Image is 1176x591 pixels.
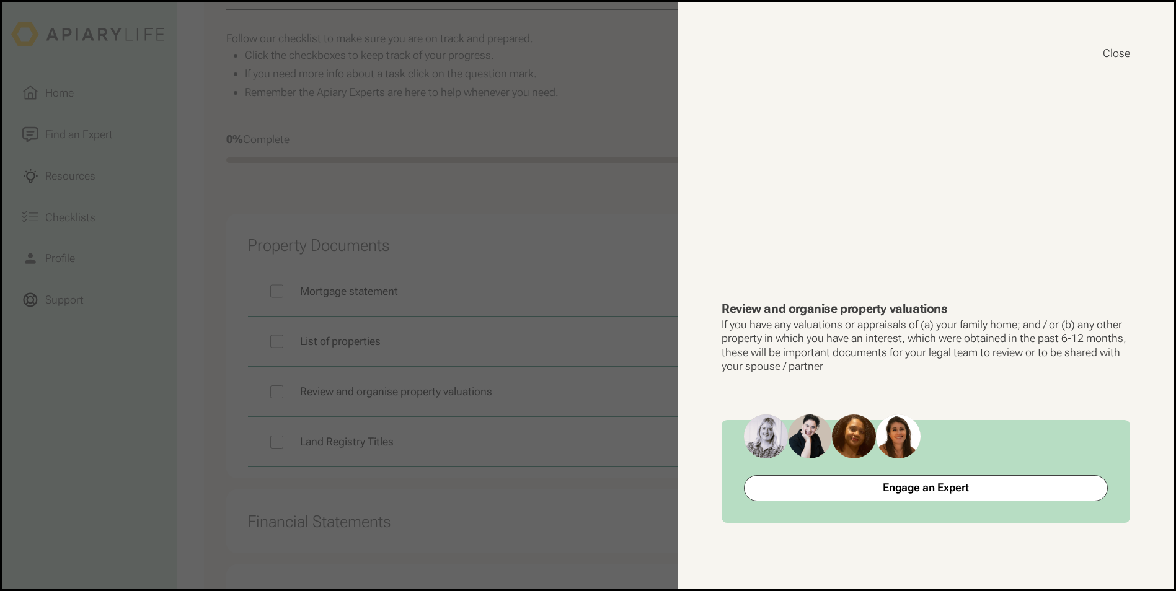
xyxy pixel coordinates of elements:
h3: Review and organise property valuations [722,299,1130,318]
p: If you have any valuations or appraisals of (a) your family home; and / or (b) any other property... [722,318,1130,373]
button: close modal [1103,46,1130,61]
button: close modal [2,2,1174,589]
a: Engage an Expert [744,475,1108,501]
